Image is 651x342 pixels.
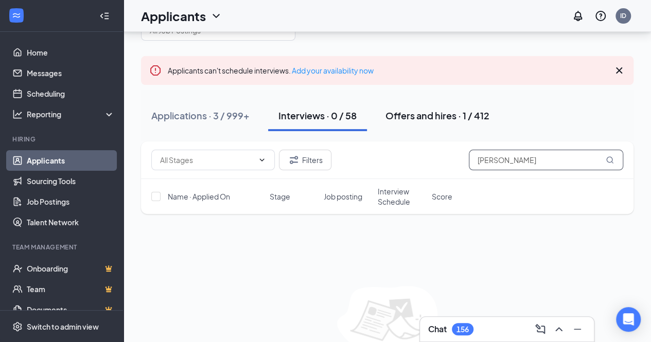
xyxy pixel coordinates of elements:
svg: Collapse [99,11,110,21]
svg: WorkstreamLogo [11,10,22,21]
a: Scheduling [27,83,115,104]
span: Interview Schedule [378,186,426,207]
svg: Settings [12,321,23,332]
a: TeamCrown [27,279,115,299]
button: ComposeMessage [532,321,549,337]
div: ID [620,11,626,20]
a: Add your availability now [292,66,374,75]
button: ChevronUp [551,321,567,337]
div: Applications · 3 / 999+ [151,109,250,122]
input: Search in interviews [469,150,623,170]
a: OnboardingCrown [27,258,115,279]
svg: ComposeMessage [534,323,547,335]
input: All Stages [160,154,254,166]
a: Applicants [27,150,115,171]
a: Home [27,42,115,63]
svg: Notifications [572,10,584,22]
svg: Minimize [571,323,584,335]
a: DocumentsCrown [27,299,115,320]
span: Stage [270,191,290,202]
a: Messages [27,63,115,83]
svg: ChevronDown [210,10,222,22]
svg: MagnifyingGlass [606,156,614,164]
button: Minimize [569,321,586,337]
div: Hiring [12,135,113,143]
a: Job Postings [27,191,115,212]
div: Team Management [12,243,113,251]
a: Sourcing Tools [27,171,115,191]
div: 156 [456,325,469,334]
div: Interviews · 0 / 58 [278,109,357,122]
svg: ChevronDown [258,156,266,164]
svg: Filter [288,154,300,166]
svg: QuestionInfo [594,10,607,22]
svg: Error [149,64,162,77]
div: Open Intercom Messenger [616,307,641,332]
span: Score [432,191,452,202]
h1: Applicants [141,7,206,25]
svg: Cross [613,64,625,77]
span: Name · Applied On [168,191,230,202]
a: Talent Network [27,212,115,232]
svg: Analysis [12,109,23,119]
svg: ChevronUp [553,323,565,335]
button: Filter Filters [279,150,331,170]
span: Applicants can't schedule interviews. [168,66,374,75]
h3: Chat [428,323,447,335]
div: Reporting [27,109,115,119]
div: Offers and hires · 1 / 412 [385,109,489,122]
div: Switch to admin view [27,321,99,332]
span: Job posting [324,191,362,202]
